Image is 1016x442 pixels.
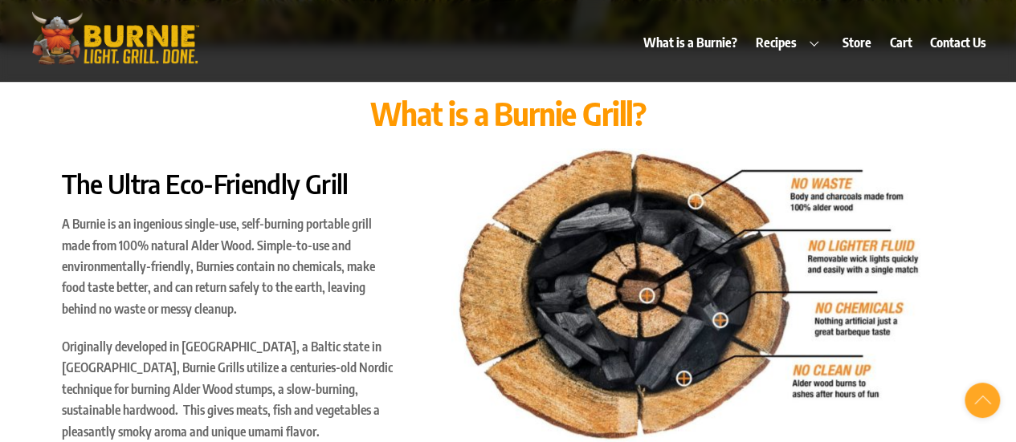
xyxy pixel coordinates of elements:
[748,24,833,61] a: Recipes
[834,24,879,61] a: Store
[370,93,645,133] span: What is a Burnie Grill?
[922,24,994,61] a: Contact Us
[62,213,398,319] p: A Burnie is an ingenious single-use, self-burning portable grill made from 100% natural Alder Woo...
[636,24,745,61] a: What is a Burnie?
[882,24,920,61] a: Cart
[62,168,398,201] h2: The Ultra Eco-Friendly Grill
[62,336,398,442] p: Originally developed in [GEOGRAPHIC_DATA], a Baltic state in [GEOGRAPHIC_DATA], Burnie Grills uti...
[22,8,207,68] img: burniegrill.com-logo-high-res-2020110_500px
[22,46,207,73] a: Burnie Grill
